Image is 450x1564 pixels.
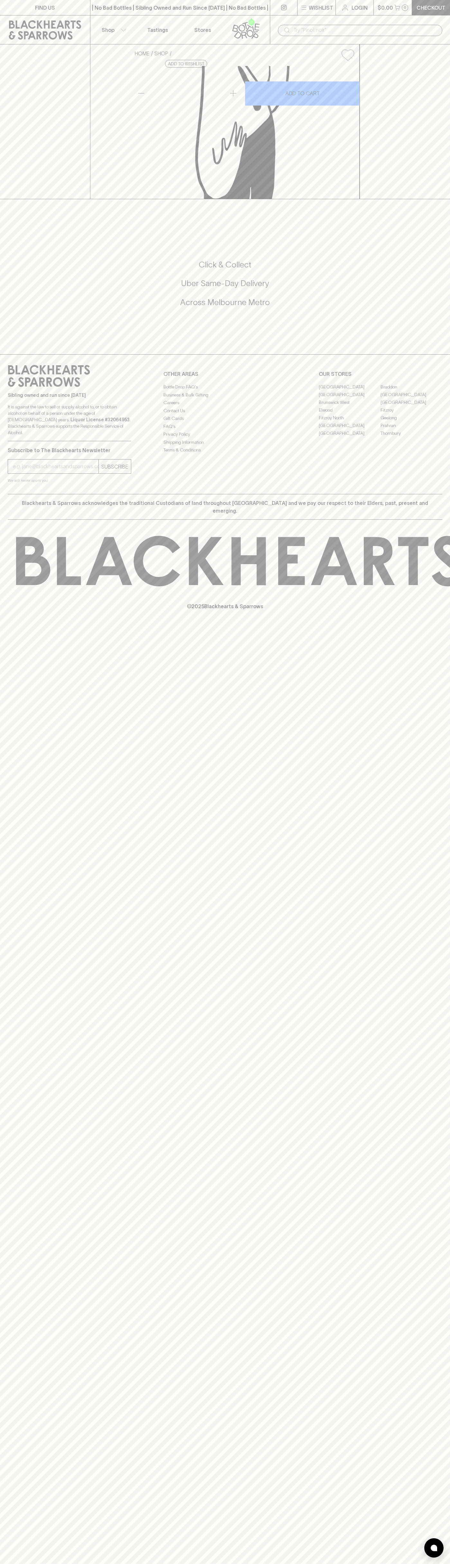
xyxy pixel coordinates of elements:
a: Business & Bulk Gifting [163,391,287,399]
a: Fitzroy [381,406,442,414]
a: [GEOGRAPHIC_DATA] [319,391,381,398]
a: Gift Cards [163,415,287,423]
a: Brunswick West [319,398,381,406]
a: Privacy Policy [163,431,287,438]
a: Contact Us [163,407,287,414]
p: Wishlist [309,4,333,12]
p: Stores [194,26,211,34]
button: SUBSCRIBE [99,460,131,473]
p: Login [352,4,368,12]
div: Call to action block [8,234,442,341]
button: Add to wishlist [165,60,207,68]
input: Try "Pinot noir" [293,25,437,35]
a: [GEOGRAPHIC_DATA] [319,383,381,391]
h5: Click & Collect [8,259,442,270]
p: Tastings [147,26,168,34]
button: Shop [90,15,135,44]
a: Elwood [319,406,381,414]
p: Blackhearts & Sparrows acknowledges the traditional Custodians of land throughout [GEOGRAPHIC_DAT... [13,499,437,515]
strong: Liquor License #32064953 [70,417,130,422]
a: Terms & Conditions [163,446,287,454]
a: SHOP [154,51,168,56]
button: ADD TO CART [245,81,360,106]
a: Fitzroy North [319,414,381,422]
p: FIND US [35,4,55,12]
a: Prahran [381,422,442,429]
input: e.g. jane@blackheartsandsparrows.com.au [13,461,98,472]
p: Subscribe to The Blackhearts Newsletter [8,446,131,454]
h5: Uber Same-Day Delivery [8,278,442,289]
p: SUBSCRIBE [101,463,128,470]
a: FAQ's [163,423,287,430]
a: [GEOGRAPHIC_DATA] [319,422,381,429]
p: OTHER AREAS [163,370,287,378]
a: Bottle Drop FAQ's [163,383,287,391]
a: Tastings [135,15,180,44]
p: We will never spam you [8,477,131,484]
a: [GEOGRAPHIC_DATA] [319,429,381,437]
a: [GEOGRAPHIC_DATA] [381,391,442,398]
p: Sibling owned and run since [DATE] [8,392,131,398]
p: 0 [404,6,406,9]
a: Shipping Information [163,438,287,446]
a: Thornbury [381,429,442,437]
p: $0.00 [378,4,393,12]
p: ADD TO CART [285,89,320,97]
p: OUR STORES [319,370,442,378]
a: Careers [163,399,287,407]
a: [GEOGRAPHIC_DATA] [381,398,442,406]
p: Shop [102,26,115,34]
img: King River Pivo Czech Lager 375ml [130,66,359,199]
a: Geelong [381,414,442,422]
img: bubble-icon [431,1545,437,1551]
p: Checkout [417,4,445,12]
a: Stores [180,15,225,44]
h5: Across Melbourne Metro [8,297,442,308]
a: Braddon [381,383,442,391]
button: Add to wishlist [339,47,357,63]
p: It is against the law to sell or supply alcohol to, or to obtain alcohol on behalf of a person un... [8,404,131,436]
a: HOME [135,51,150,56]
